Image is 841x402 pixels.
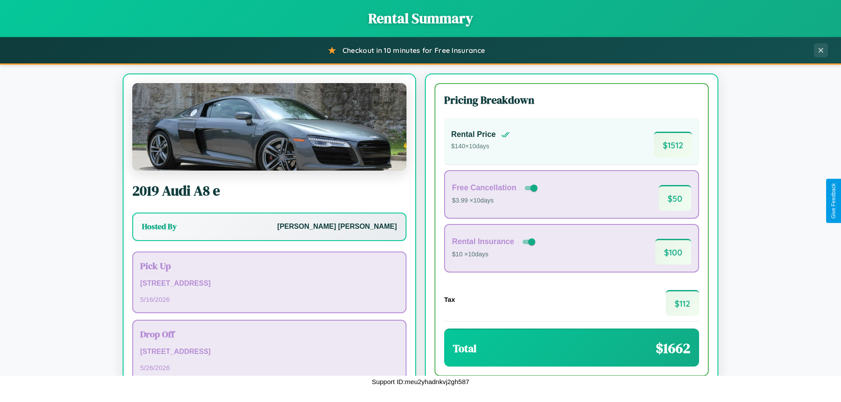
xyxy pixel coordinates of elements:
[830,183,837,219] div: Give Feedback
[452,183,516,192] h4: Free Cancellation
[142,221,177,232] h3: Hosted By
[132,83,406,171] img: Audi A8 e
[277,220,397,233] p: [PERSON_NAME] [PERSON_NAME]
[343,46,485,55] span: Checkout in 10 minutes for Free Insurance
[140,277,399,290] p: [STREET_ADDRESS]
[659,185,691,211] span: $ 50
[666,290,699,316] span: $ 112
[132,181,406,200] h2: 2019 Audi A8 e
[452,237,514,246] h4: Rental Insurance
[452,249,537,260] p: $10 × 10 days
[140,362,399,374] p: 5 / 26 / 2026
[655,239,691,265] span: $ 100
[140,346,399,358] p: [STREET_ADDRESS]
[452,195,539,206] p: $3.99 × 10 days
[140,259,399,272] h3: Pick Up
[372,376,470,388] p: Support ID: meu2yhadnkvj2gh587
[9,9,832,28] h1: Rental Summary
[656,339,690,358] span: $ 1662
[451,141,510,152] p: $ 140 × 10 days
[654,132,692,157] span: $ 1512
[451,130,496,139] h4: Rental Price
[444,296,455,303] h4: Tax
[453,341,477,356] h3: Total
[444,93,699,107] h3: Pricing Breakdown
[140,328,399,340] h3: Drop Off
[140,294,399,305] p: 5 / 16 / 2026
